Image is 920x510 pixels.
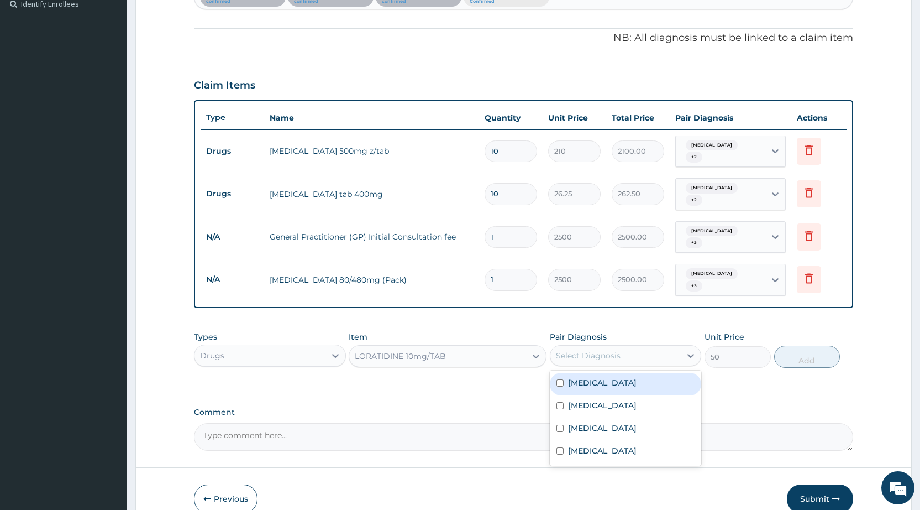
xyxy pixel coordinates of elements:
th: Unit Price [543,107,606,129]
td: Drugs [201,184,264,204]
div: LORATIDINE 10mg/TAB [355,351,446,362]
th: Quantity [479,107,543,129]
label: Unit Price [705,331,744,342]
td: [MEDICAL_DATA] 80/480mg (Pack) [264,269,479,291]
span: + 3 [686,280,702,292]
label: [MEDICAL_DATA] [568,400,637,411]
label: Pair Diagnosis [550,331,607,342]
span: [MEDICAL_DATA] [686,183,738,194]
span: + 2 [686,195,702,206]
th: Name [264,107,479,129]
label: Item [349,331,367,342]
td: General Practitioner (GP) Initial Consultation fee [264,226,479,248]
span: [MEDICAL_DATA] [686,140,738,151]
div: Select Diagnosis [556,350,621,361]
label: [MEDICAL_DATA] [568,445,637,456]
img: d_794563401_company_1708531726252_794563401 [20,55,45,83]
label: Types [194,332,217,342]
label: [MEDICAL_DATA] [568,377,637,388]
span: [MEDICAL_DATA] [686,268,738,279]
td: [MEDICAL_DATA] 500mg z/tab [264,140,479,162]
td: Drugs [201,141,264,162]
span: + 2 [686,152,702,163]
div: Minimize live chat window [181,6,208,32]
td: N/A [201,227,264,247]
button: Add [774,346,840,368]
textarea: Type your message and hit 'Enter' [6,302,211,341]
span: + 3 [686,237,702,248]
div: Drugs [200,350,224,361]
h3: Claim Items [194,80,255,92]
td: N/A [201,269,264,290]
p: NB: All diagnosis must be linked to a claim item [194,31,853,45]
label: [MEDICAL_DATA] [568,423,637,434]
th: Pair Diagnosis [670,107,791,129]
th: Type [201,107,264,128]
td: [MEDICAL_DATA] tab 400mg [264,183,479,205]
div: Chat with us now [57,62,186,76]
span: [MEDICAL_DATA] [686,226,738,237]
span: We're online! [64,139,153,251]
th: Actions [791,107,847,129]
label: Comment [194,408,853,417]
th: Total Price [606,107,670,129]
